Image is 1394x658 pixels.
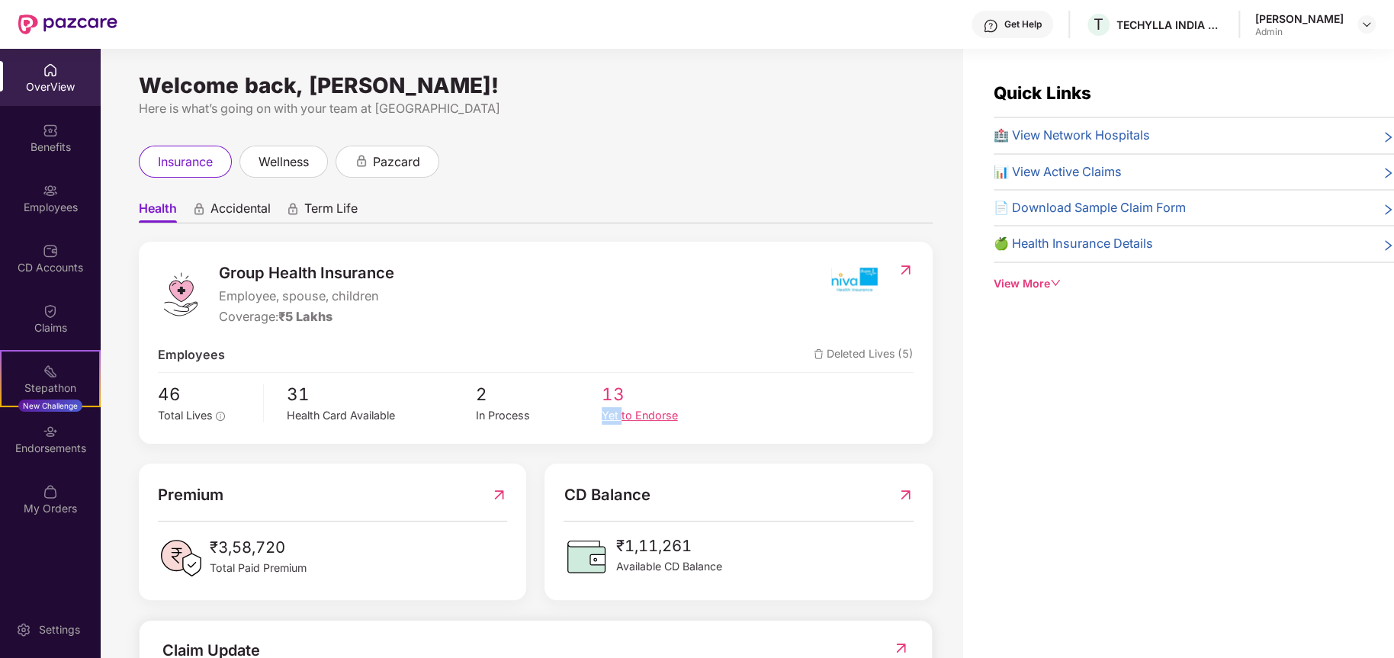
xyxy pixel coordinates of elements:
span: Accidental [210,201,271,223]
div: Coverage: [219,307,394,326]
img: svg+xml;base64,PHN2ZyBpZD0iSGVscC0zMngzMiIgeG1sbnM9Imh0dHA6Ly93d3cudzMub3JnLzIwMDAvc3ZnIiB3aWR0aD... [983,18,998,34]
div: View More [994,275,1394,292]
div: Yet to Endorse [602,407,728,425]
span: Employee, spouse, children [219,287,394,306]
span: Available CD Balance [615,558,721,575]
span: Deleted Lives (5) [814,345,914,364]
div: In Process [476,407,602,425]
div: Settings [34,622,85,637]
span: Employees [158,345,225,364]
img: RedirectIcon [898,483,914,507]
span: 46 [158,380,252,407]
img: svg+xml;base64,PHN2ZyBpZD0iRHJvcGRvd24tMzJ4MzIiIHhtbG5zPSJodHRwOi8vd3d3LnczLm9yZy8yMDAwL3N2ZyIgd2... [1360,18,1373,30]
img: logo [158,271,204,317]
span: insurance [158,152,213,172]
img: svg+xml;base64,PHN2ZyBpZD0iU2V0dGluZy0yMHgyMCIgeG1sbnM9Imh0dHA6Ly93d3cudzMub3JnLzIwMDAvc3ZnIiB3aW... [16,622,31,637]
img: svg+xml;base64,PHN2ZyBpZD0iQmVuZWZpdHMiIHhtbG5zPSJodHRwOi8vd3d3LnczLm9yZy8yMDAwL3N2ZyIgd2lkdGg9Ij... [43,123,58,138]
span: Quick Links [994,82,1091,103]
span: 31 [287,380,476,407]
div: Welcome back, [PERSON_NAME]! [139,79,933,91]
div: Here is what’s going on with your team at [GEOGRAPHIC_DATA] [139,99,933,118]
div: Stepathon [2,380,99,396]
img: svg+xml;base64,PHN2ZyB4bWxucz0iaHR0cDovL3d3dy53My5vcmcvMjAwMC9zdmciIHdpZHRoPSIyMSIgaGVpZ2h0PSIyMC... [43,364,58,379]
span: CD Balance [564,483,650,507]
span: Total Lives [158,409,213,422]
img: deleteIcon [814,349,824,359]
span: right [1382,129,1394,145]
span: wellness [259,152,309,172]
span: right [1382,165,1394,181]
span: ₹3,58,720 [210,535,307,560]
div: [PERSON_NAME] [1255,11,1344,26]
img: RedirectIcon [893,640,909,656]
div: animation [355,154,368,168]
img: svg+xml;base64,PHN2ZyBpZD0iQ2xhaW0iIHhtbG5zPSJodHRwOi8vd3d3LnczLm9yZy8yMDAwL3N2ZyIgd2lkdGg9IjIwIi... [43,303,58,319]
div: animation [192,202,206,216]
img: New Pazcare Logo [18,14,117,34]
span: ₹5 Lakhs [278,309,332,324]
img: RedirectIcon [898,262,914,278]
span: 2 [476,380,602,407]
div: Health Card Available [287,407,476,425]
span: info-circle [216,412,225,421]
span: Premium [158,483,223,507]
span: Health [139,201,177,223]
div: New Challenge [18,400,82,412]
img: svg+xml;base64,PHN2ZyBpZD0iSG9tZSIgeG1sbnM9Imh0dHA6Ly93d3cudzMub3JnLzIwMDAvc3ZnIiB3aWR0aD0iMjAiIG... [43,63,58,78]
span: 📄 Download Sample Claim Form [994,198,1186,217]
img: svg+xml;base64,PHN2ZyBpZD0iTXlfT3JkZXJzIiBkYXRhLW5hbWU9Ik15IE9yZGVycyIgeG1sbnM9Imh0dHA6Ly93d3cudz... [43,484,58,499]
img: svg+xml;base64,PHN2ZyBpZD0iRW5kb3JzZW1lbnRzIiB4bWxucz0iaHR0cDovL3d3dy53My5vcmcvMjAwMC9zdmciIHdpZH... [43,424,58,439]
div: animation [286,202,300,216]
img: CDBalanceIcon [564,534,609,579]
span: Group Health Insurance [219,261,394,285]
span: Total Paid Premium [210,560,307,576]
div: Admin [1255,26,1344,38]
img: RedirectIcon [491,483,507,507]
span: 🏥 View Network Hospitals [994,126,1150,145]
img: PaidPremiumIcon [158,535,204,581]
span: 📊 View Active Claims [994,162,1122,181]
span: pazcard [373,152,420,172]
span: 13 [602,380,728,407]
img: insurerIcon [825,261,882,299]
span: ₹1,11,261 [615,534,721,558]
img: svg+xml;base64,PHN2ZyBpZD0iRW1wbG95ZWVzIiB4bWxucz0iaHR0cDovL3d3dy53My5vcmcvMjAwMC9zdmciIHdpZHRoPS... [43,183,58,198]
div: TECHYLLA INDIA PRIVATE LIMITED [1116,18,1223,32]
span: T [1094,15,1103,34]
span: 🍏 Health Insurance Details [994,234,1153,253]
span: right [1382,201,1394,217]
span: Term Life [304,201,358,223]
div: Get Help [1004,18,1042,30]
img: svg+xml;base64,PHN2ZyBpZD0iQ0RfQWNjb3VudHMiIGRhdGEtbmFtZT0iQ0QgQWNjb3VudHMiIHhtbG5zPSJodHRwOi8vd3... [43,243,58,258]
span: down [1050,278,1061,288]
span: right [1382,237,1394,253]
